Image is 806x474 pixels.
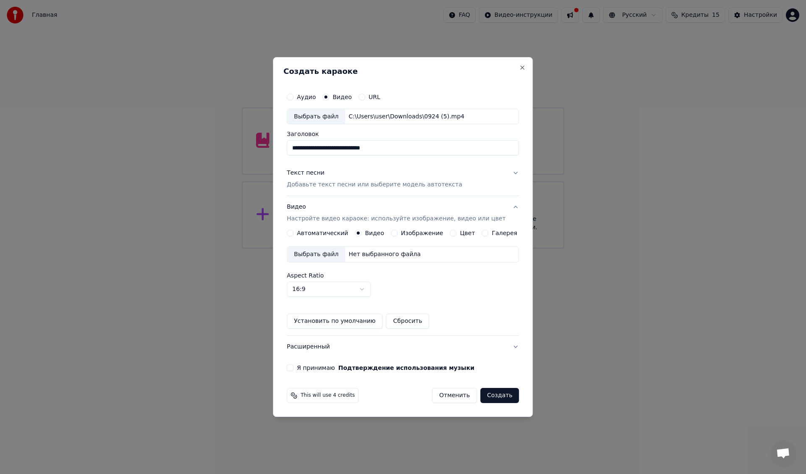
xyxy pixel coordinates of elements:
label: Видео [332,94,352,100]
span: This will use 4 credits [301,392,355,399]
label: Aspect Ratio [287,272,519,278]
div: ВидеоНастройте видео караоке: используйте изображение, видео или цвет [287,230,519,335]
label: URL [369,94,380,100]
button: Сбросить [386,314,429,329]
label: Я принимаю [297,365,474,371]
label: Видео [365,230,384,236]
div: Нет выбранного файла [345,250,424,259]
button: Отменить [432,388,477,403]
button: ВидеоНастройте видео караоке: используйте изображение, видео или цвет [287,196,519,230]
div: Видео [287,203,505,223]
button: Установить по умолчанию [287,314,382,329]
label: Аудио [297,94,316,100]
button: Расширенный [287,336,519,358]
p: Настройте видео караоке: используйте изображение, видео или цвет [287,215,505,223]
h2: Создать караоке [283,68,522,75]
p: Добавьте текст песни или выберите модель автотекста [287,181,462,189]
label: Галерея [492,230,518,236]
label: Заголовок [287,131,519,137]
div: C:\Users\user\Downloads\0924 (5).mp4 [345,113,468,121]
div: Выбрать файл [287,247,345,262]
button: Создать [480,388,519,403]
label: Изображение [401,230,443,236]
button: Текст песниДобавьте текст песни или выберите модель автотекста [287,162,519,196]
div: Текст песни [287,169,324,178]
div: Выбрать файл [287,109,345,124]
button: Я принимаю [338,365,474,371]
label: Цвет [460,230,475,236]
label: Автоматический [297,230,348,236]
